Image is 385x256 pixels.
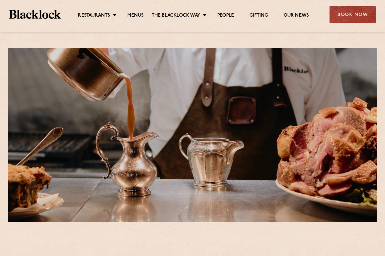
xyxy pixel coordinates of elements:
a: People [217,13,234,19]
a: Restaurants [78,13,110,19]
a: Our News [284,13,309,19]
a: The Blacklock Way [152,13,200,19]
img: BL_Textured_Logo-footer-cropped.svg [9,10,61,18]
div: Book Now [330,6,376,23]
a: Menus [127,13,144,19]
a: Gifting [249,13,268,19]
